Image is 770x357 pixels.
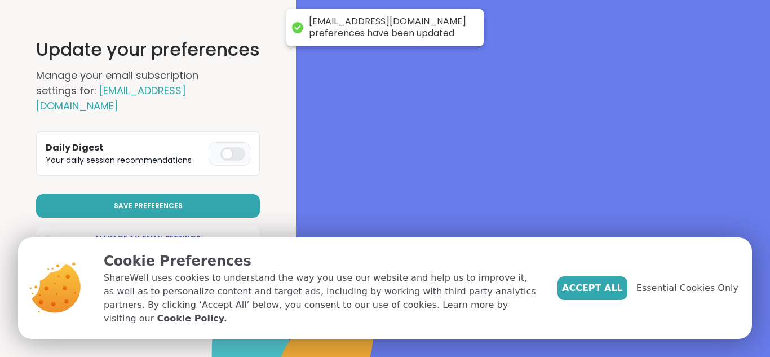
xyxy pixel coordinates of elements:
button: Accept All [557,276,627,300]
a: Cookie Policy. [157,312,227,325]
span: Essential Cookies Only [636,281,738,295]
span: Save Preferences [114,201,183,211]
p: Your daily session recommendations [46,155,204,166]
h2: Manage your email subscription settings for: [36,68,239,113]
span: [EMAIL_ADDRESS][DOMAIN_NAME] [36,83,186,113]
a: Manage All Email Settings [36,227,260,250]
p: ShareWell uses cookies to understand the way you use our website and help us to improve it, as we... [104,271,539,325]
span: Manage All Email Settings [96,233,201,244]
h3: Daily Digest [46,141,204,155]
div: [EMAIL_ADDRESS][DOMAIN_NAME] preferences have been updated [309,16,472,39]
p: Cookie Preferences [104,251,539,271]
h1: Update your preferences [36,36,260,63]
span: Accept All [562,281,623,295]
button: Save Preferences [36,194,260,218]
